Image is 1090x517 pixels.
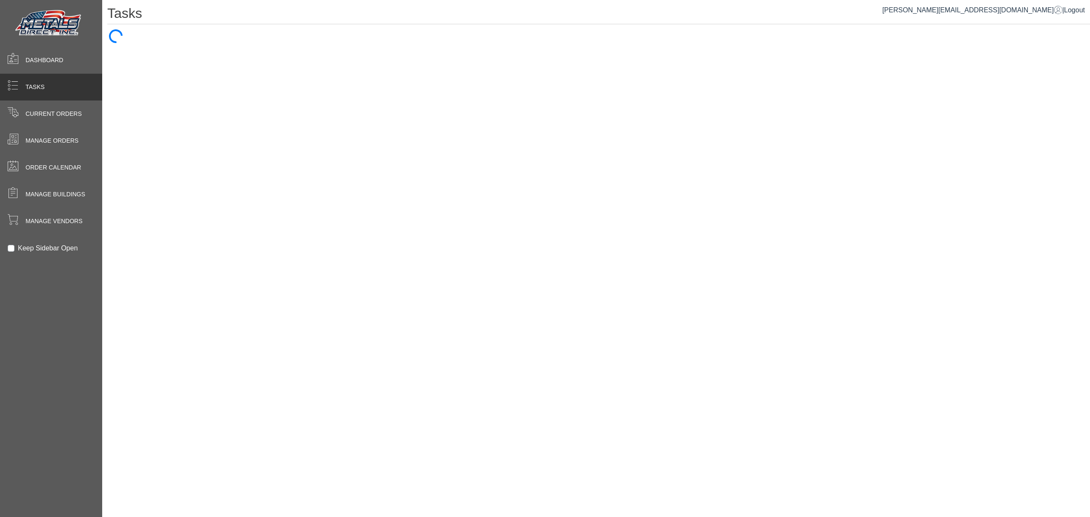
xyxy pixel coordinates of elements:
[26,56,63,65] span: Dashboard
[882,5,1085,15] div: |
[107,5,1090,24] h1: Tasks
[1064,6,1085,14] span: Logout
[26,163,81,172] span: Order Calendar
[26,136,78,145] span: Manage Orders
[882,6,1062,14] a: [PERSON_NAME][EMAIL_ADDRESS][DOMAIN_NAME]
[26,190,85,199] span: Manage Buildings
[26,109,82,118] span: Current Orders
[26,217,83,226] span: Manage Vendors
[18,243,78,253] label: Keep Sidebar Open
[26,83,45,92] span: Tasks
[13,8,85,39] img: Metals Direct Inc Logo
